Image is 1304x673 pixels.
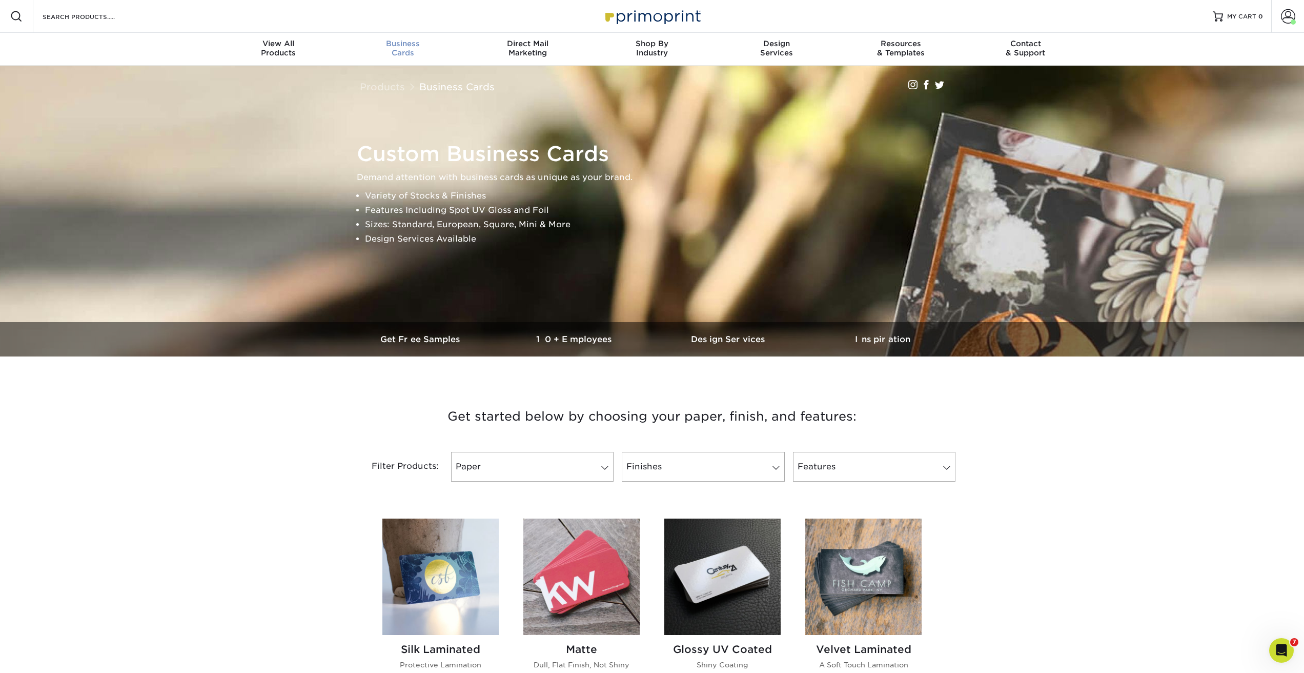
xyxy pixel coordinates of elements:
[664,660,781,670] p: Shiny Coating
[963,33,1088,66] a: Contact& Support
[963,39,1088,48] span: Contact
[1258,13,1263,20] span: 0
[451,452,614,482] a: Paper
[590,39,715,48] span: Shop By
[806,334,960,344] h3: Inspiration
[601,5,703,27] img: Primoprint
[382,519,499,635] img: Silk Laminated Business Cards
[664,643,781,656] h2: Glossy UV Coated
[1290,638,1298,646] span: 7
[365,189,956,203] li: Variety of Stocks & Finishes
[344,452,447,482] div: Filter Products:
[465,33,590,66] a: Direct MailMarketing
[839,33,963,66] a: Resources& Templates
[357,142,956,166] h1: Custom Business Cards
[216,33,341,66] a: View AllProducts
[714,33,839,66] a: DesignServices
[419,81,495,92] a: Business Cards
[664,519,781,635] img: Glossy UV Coated Business Cards
[216,39,341,57] div: Products
[382,643,499,656] h2: Silk Laminated
[590,33,715,66] a: Shop ByIndustry
[352,393,952,440] h3: Get started below by choosing your paper, finish, and features:
[839,39,963,57] div: & Templates
[805,660,922,670] p: A Soft Touch Lamination
[523,660,640,670] p: Dull, Flat Finish, Not Shiny
[465,39,590,48] span: Direct Mail
[365,217,956,232] li: Sizes: Standard, European, Square, Mini & More
[341,39,465,48] span: Business
[652,322,806,357] a: Design Services
[382,660,499,670] p: Protective Lamination
[1269,638,1294,663] iframe: Intercom live chat
[365,203,956,217] li: Features Including Spot UV Gloss and Foil
[360,81,405,92] a: Products
[590,39,715,57] div: Industry
[341,33,465,66] a: BusinessCards
[1227,12,1256,21] span: MY CART
[344,334,498,344] h3: Get Free Samples
[839,39,963,48] span: Resources
[341,39,465,57] div: Cards
[42,10,141,23] input: SEARCH PRODUCTS.....
[344,322,498,357] a: Get Free Samples
[793,452,955,482] a: Features
[963,39,1088,57] div: & Support
[622,452,784,482] a: Finishes
[805,643,922,656] h2: Velvet Laminated
[523,643,640,656] h2: Matte
[498,322,652,357] a: 10+ Employees
[714,39,839,48] span: Design
[523,519,640,635] img: Matte Business Cards
[216,39,341,48] span: View All
[357,170,956,185] p: Demand attention with business cards as unique as your brand.
[714,39,839,57] div: Services
[652,334,806,344] h3: Design Services
[806,322,960,357] a: Inspiration
[498,334,652,344] h3: 10+ Employees
[365,232,956,246] li: Design Services Available
[465,39,590,57] div: Marketing
[805,519,922,635] img: Velvet Laminated Business Cards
